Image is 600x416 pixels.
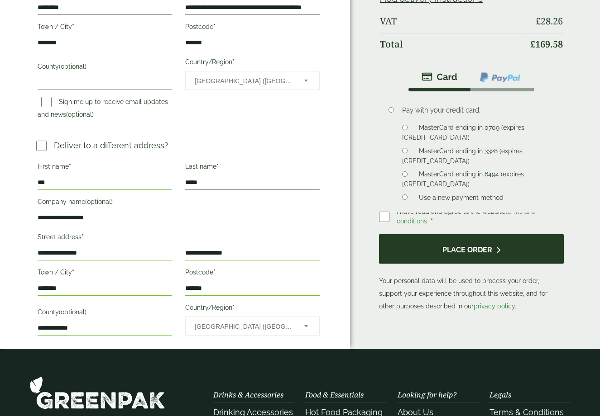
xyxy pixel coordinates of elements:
span: £ [536,15,541,27]
abbr: required [213,269,216,276]
span: United Kingdom (UK) [195,317,292,336]
label: Sign me up to receive email updates and news [38,98,168,121]
abbr: required [72,269,74,276]
bdi: 28.26 [536,15,563,27]
label: County [38,306,172,321]
label: Company name [38,195,172,211]
button: Place order [379,234,564,264]
abbr: required [69,163,71,170]
span: £ [530,38,535,50]
span: Country/Region [185,71,320,90]
label: County [38,60,172,76]
label: MasterCard ending in 3328 (expires [CREDIT_CARD_DATA]) [402,147,523,167]
abbr: required [72,23,74,30]
p: Deliver to a different address? [54,139,168,151]
span: (optional) [85,198,113,205]
p: Pay with your credit card. [402,105,550,115]
span: Country/Region [185,317,320,336]
abbr: required [232,58,235,66]
abbr: required [216,163,219,170]
abbr: required [213,23,216,30]
label: MasterCard ending in 0709 (expires [CREDIT_CARD_DATA]) [402,124,524,144]
th: Total [380,33,524,55]
img: stripe.png [422,71,457,82]
abbr: required [232,304,235,311]
label: First name [38,160,172,175]
label: Street address [38,231,172,246]
label: Town / City [38,20,172,36]
input: Sign me up to receive email updates and news(optional) [41,97,52,107]
img: GreenPak Supplies [29,376,165,409]
span: (optional) [59,308,86,316]
p: Your personal data will be used to process your order, support your experience throughout this we... [379,234,564,312]
label: Last name [185,160,320,175]
abbr: required [82,233,84,241]
label: Town / City [38,266,172,281]
label: MasterCard ending in 6494 (expires [CREDIT_CARD_DATA]) [402,170,524,190]
th: VAT [380,10,524,32]
span: United Kingdom (UK) [195,71,292,90]
label: Use a new payment method [415,194,507,204]
img: ppcp-gateway.png [479,71,521,83]
span: (optional) [59,63,86,70]
label: Postcode [185,266,320,281]
label: Postcode [185,20,320,36]
bdi: 169.58 [530,38,563,50]
label: Country/Region [185,301,320,317]
span: (optional) [66,111,94,118]
a: privacy policy [474,303,515,310]
label: Country/Region [185,56,320,71]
